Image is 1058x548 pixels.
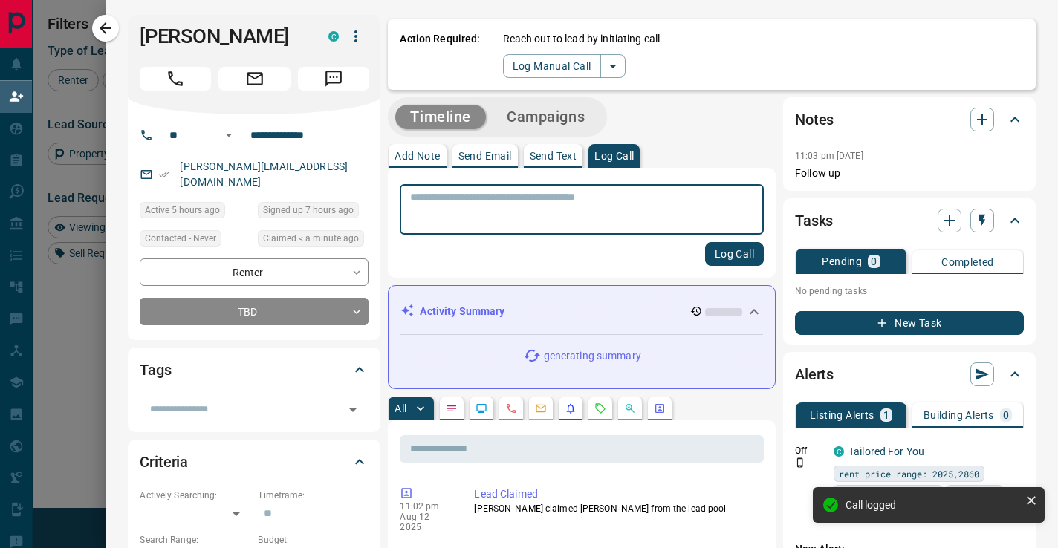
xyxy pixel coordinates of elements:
[795,356,1024,392] div: Alerts
[258,230,369,251] div: Tue Aug 12 2025
[180,160,348,188] a: [PERSON_NAME][EMAIL_ADDRESS][DOMAIN_NAME]
[795,166,1024,181] p: Follow up
[795,102,1024,137] div: Notes
[834,446,844,457] div: condos.ca
[795,209,833,232] h2: Tasks
[795,311,1024,335] button: New Task
[263,203,354,218] span: Signed up 7 hours ago
[400,501,452,512] p: 11:02 pm
[505,402,517,414] svg: Calls
[705,242,764,266] button: Log Call
[263,231,359,246] span: Claimed < a minute ago
[624,402,636,414] svg: Opportunities
[795,151,863,161] p: 11:03 pm [DATE]
[594,151,634,161] p: Log Call
[544,348,641,364] p: generating summary
[1003,410,1009,420] p: 0
[140,358,171,382] h2: Tags
[159,169,169,180] svg: Email Verified
[846,499,1019,511] div: Call logged
[220,126,238,144] button: Open
[140,489,250,502] p: Actively Searching:
[476,402,487,414] svg: Lead Browsing Activity
[492,105,600,129] button: Campaigns
[328,31,339,42] div: condos.ca
[420,304,504,319] p: Activity Summary
[140,258,369,286] div: Renter
[140,25,306,48] h1: [PERSON_NAME]
[298,67,369,91] span: Message
[795,108,834,131] h2: Notes
[535,402,547,414] svg: Emails
[565,402,577,414] svg: Listing Alerts
[343,399,363,420] button: Open
[258,489,369,502] p: Timeframe:
[810,410,874,420] p: Listing Alerts
[474,502,758,515] p: [PERSON_NAME] claimed [PERSON_NAME] from the lead pool
[140,202,250,223] div: Tue Aug 12 2025
[218,67,290,91] span: Email
[258,202,369,223] div: Tue Aug 12 2025
[530,151,577,161] p: Send Text
[140,533,250,547] p: Search Range:
[400,512,452,532] p: Aug 12 2025
[871,256,877,267] p: 0
[654,402,666,414] svg: Agent Actions
[458,151,512,161] p: Send Email
[400,31,480,78] p: Action Required:
[795,362,834,386] h2: Alerts
[848,446,924,457] a: Tailored For You
[924,410,994,420] p: Building Alerts
[258,533,369,547] p: Budget:
[795,280,1024,302] p: No pending tasks
[503,31,661,47] p: Reach out to lead by initiating call
[400,298,763,325] div: Activity Summary
[795,444,825,457] p: Off
[145,203,220,218] span: Active 5 hours ago
[795,457,805,468] svg: Push Notification Only
[594,402,606,414] svg: Requests
[145,231,216,246] span: Contacted - Never
[822,256,862,267] p: Pending
[883,410,889,420] p: 1
[395,105,486,129] button: Timeline
[140,67,211,91] span: Call
[941,257,994,267] p: Completed
[140,298,369,325] div: TBD
[140,444,369,480] div: Criteria
[503,54,601,78] button: Log Manual Call
[446,402,458,414] svg: Notes
[503,54,626,78] div: split button
[140,352,369,388] div: Tags
[395,151,440,161] p: Add Note
[395,403,406,414] p: All
[795,203,1024,238] div: Tasks
[140,450,188,474] h2: Criteria
[839,466,979,481] span: rent price range: 2025,2860
[474,486,758,502] p: Lead Claimed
